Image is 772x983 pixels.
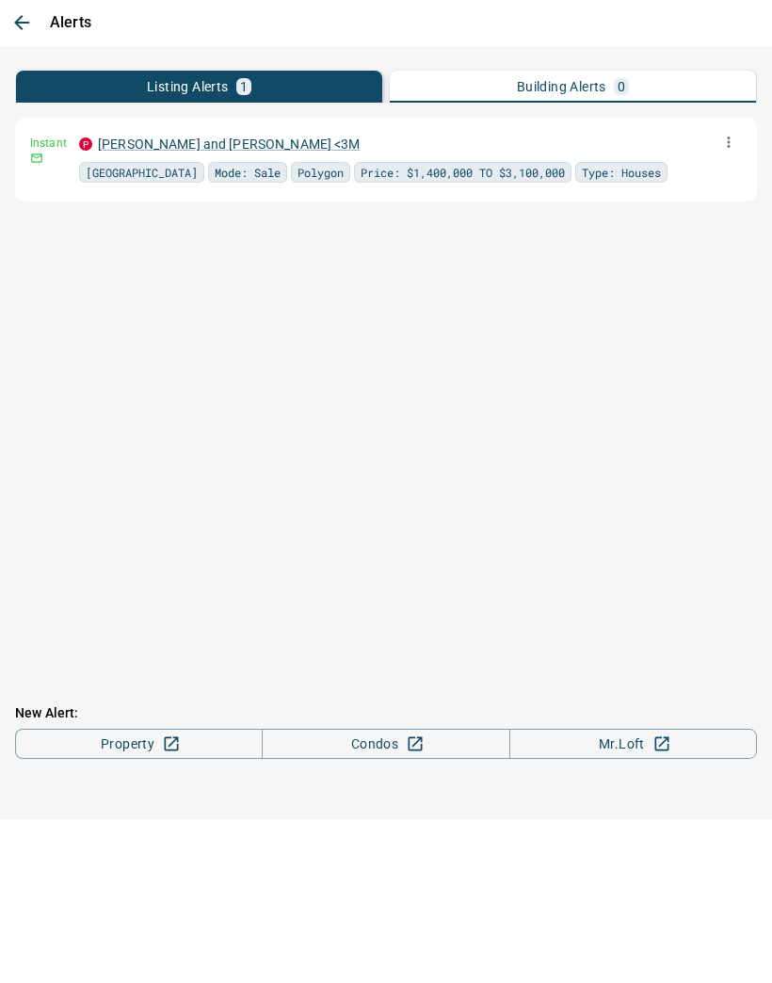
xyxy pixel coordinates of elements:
[618,81,625,94] p: 0
[79,138,92,152] div: property.ca
[15,704,757,724] p: New Alert:
[50,12,91,35] p: Alerts
[517,81,606,94] p: Building Alerts
[215,164,281,183] span: Mode: Sale
[30,153,43,166] svg: Email
[86,164,198,183] span: [GEOGRAPHIC_DATA]
[15,730,263,760] a: Property
[30,136,68,153] p: Instant
[582,164,661,183] span: Type: Houses
[240,81,248,94] p: 1
[361,164,565,183] span: Price: $1,400,000 TO $3,100,000
[262,730,509,760] a: Condos
[98,137,361,153] a: [PERSON_NAME] and [PERSON_NAME] <3M
[509,730,757,760] a: Mr.Loft
[298,164,344,183] span: Polygon
[147,81,229,94] p: Listing Alerts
